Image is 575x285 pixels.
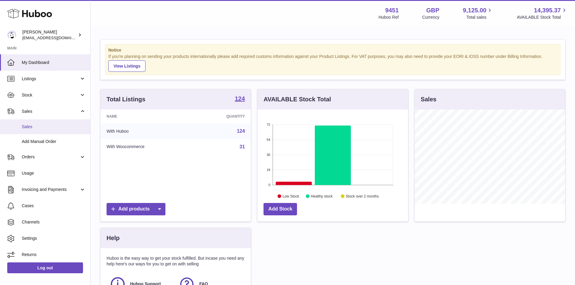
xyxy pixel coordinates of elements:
[22,219,86,225] span: Channels
[7,262,83,273] a: Log out
[264,203,297,215] a: Add Stock
[22,124,86,130] span: Sales
[534,6,561,14] span: 14,395.37
[108,54,557,72] div: If you're planning on sending your products internationally please add required customs informati...
[346,194,379,198] text: Stock over 2 months
[22,187,79,192] span: Invoicing and Payments
[267,168,270,172] text: 18
[101,123,194,139] td: With Huboo
[517,6,568,20] a: 14,395.37 AVAILABLE Stock Total
[426,6,439,14] strong: GBP
[385,6,399,14] strong: 9451
[237,128,245,134] a: 124
[517,14,568,20] span: AVAILABLE Stock Total
[107,234,120,242] h3: Help
[235,96,245,103] a: 124
[463,6,487,14] span: 9,125.00
[22,109,79,114] span: Sales
[22,236,86,241] span: Settings
[7,30,16,40] img: internalAdmin-9451@internal.huboo.com
[107,203,165,215] a: Add products
[22,76,79,82] span: Listings
[422,14,439,20] div: Currency
[22,60,86,65] span: My Dashboard
[101,109,194,123] th: Name
[107,95,145,103] h3: Total Listings
[421,95,436,103] h3: Sales
[22,92,79,98] span: Stock
[283,194,299,198] text: Low Stock
[22,139,86,144] span: Add Manual Order
[267,138,270,141] text: 54
[267,123,270,126] text: 72
[379,14,399,20] div: Huboo Ref
[108,60,145,72] a: View Listings
[107,255,245,267] p: Huboo is the easy way to get your stock fulfilled. But incase you need any help here's our ways f...
[194,109,251,123] th: Quantity
[22,170,86,176] span: Usage
[22,203,86,209] span: Cases
[240,144,245,149] a: 31
[269,183,270,187] text: 0
[22,154,79,160] span: Orders
[466,14,493,20] span: Total sales
[22,35,89,40] span: [EMAIL_ADDRESS][DOMAIN_NAME]
[311,194,333,198] text: Healthy stock
[22,29,77,41] div: [PERSON_NAME]
[22,252,86,258] span: Returns
[267,153,270,157] text: 36
[108,47,557,53] strong: Notice
[264,95,331,103] h3: AVAILABLE Stock Total
[463,6,494,20] a: 9,125.00 Total sales
[101,139,194,155] td: With Woocommerce
[235,96,245,102] strong: 124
